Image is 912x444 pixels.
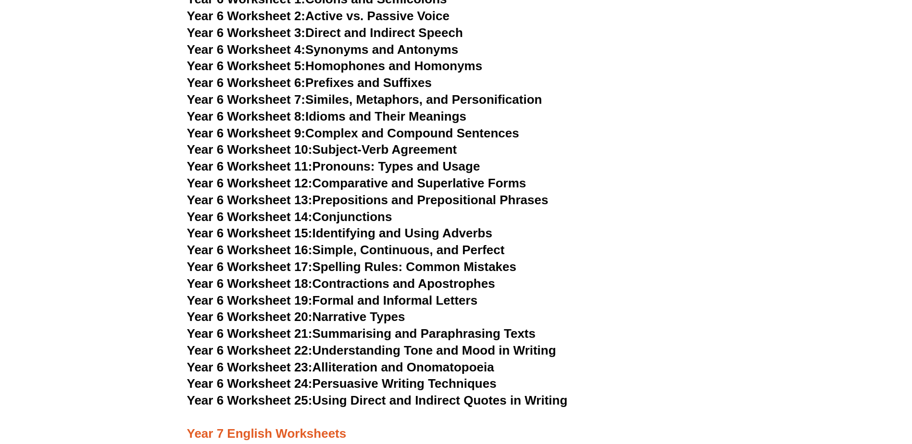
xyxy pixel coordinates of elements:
span: Year 6 Worksheet 5: [187,59,306,73]
a: Year 6 Worksheet 21:Summarising and Paraphrasing Texts [187,326,536,341]
a: Year 6 Worksheet 5:Homophones and Homonyms [187,59,483,73]
a: Year 6 Worksheet 2:Active vs. Passive Voice [187,9,450,23]
span: Year 6 Worksheet 12: [187,176,312,190]
span: Year 6 Worksheet 13: [187,193,312,207]
span: Year 6 Worksheet 15: [187,226,312,240]
span: Year 6 Worksheet 11: [187,159,312,173]
span: Year 6 Worksheet 4: [187,42,306,57]
a: Year 6 Worksheet 22:Understanding Tone and Mood in Writing [187,343,556,358]
a: Year 6 Worksheet 18:Contractions and Apostrophes [187,276,495,291]
span: Year 6 Worksheet 22: [187,343,312,358]
span: Year 6 Worksheet 9: [187,126,306,140]
a: Year 6 Worksheet 10:Subject-Verb Agreement [187,142,457,157]
span: Year 6 Worksheet 10: [187,142,312,157]
h3: Year 7 English Worksheets [187,409,725,442]
span: Year 6 Worksheet 19: [187,293,312,308]
a: Year 6 Worksheet 9:Complex and Compound Sentences [187,126,519,140]
span: Year 6 Worksheet 17: [187,259,312,274]
span: Year 6 Worksheet 25: [187,393,312,407]
a: Year 6 Worksheet 13:Prepositions and Prepositional Phrases [187,193,549,207]
a: Year 6 Worksheet 3:Direct and Indirect Speech [187,25,463,40]
span: Year 6 Worksheet 7: [187,92,306,107]
a: Year 6 Worksheet 16:Simple, Continuous, and Perfect [187,243,505,257]
a: Year 6 Worksheet 23:Alliteration and Onomatopoeia [187,360,494,374]
a: Year 6 Worksheet 7:Similes, Metaphors, and Personification [187,92,542,107]
span: Year 6 Worksheet 24: [187,376,312,391]
a: Year 6 Worksheet 8:Idioms and Their Meanings [187,109,466,123]
span: Year 6 Worksheet 16: [187,243,312,257]
span: Year 6 Worksheet 14: [187,210,312,224]
span: Year 6 Worksheet 18: [187,276,312,291]
span: Year 6 Worksheet 2: [187,9,306,23]
a: Year 6 Worksheet 24:Persuasive Writing Techniques [187,376,497,391]
a: Year 6 Worksheet 17:Spelling Rules: Common Mistakes [187,259,516,274]
iframe: Chat Widget [752,335,912,444]
span: Year 6 Worksheet 6: [187,75,306,90]
span: Year 6 Worksheet 3: [187,25,306,40]
a: Year 6 Worksheet 14:Conjunctions [187,210,392,224]
a: Year 6 Worksheet 4:Synonyms and Antonyms [187,42,459,57]
a: Year 6 Worksheet 12:Comparative and Superlative Forms [187,176,526,190]
span: Year 6 Worksheet 20: [187,309,312,324]
a: Year 6 Worksheet 19:Formal and Informal Letters [187,293,478,308]
a: Year 6 Worksheet 25:Using Direct and Indirect Quotes in Writing [187,393,568,407]
a: Year 6 Worksheet 15:Identifying and Using Adverbs [187,226,492,240]
span: Year 6 Worksheet 23: [187,360,312,374]
span: Year 6 Worksheet 21: [187,326,312,341]
span: Year 6 Worksheet 8: [187,109,306,123]
a: Year 6 Worksheet 6:Prefixes and Suffixes [187,75,432,90]
a: Year 6 Worksheet 11:Pronouns: Types and Usage [187,159,480,173]
a: Year 6 Worksheet 20:Narrative Types [187,309,405,324]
